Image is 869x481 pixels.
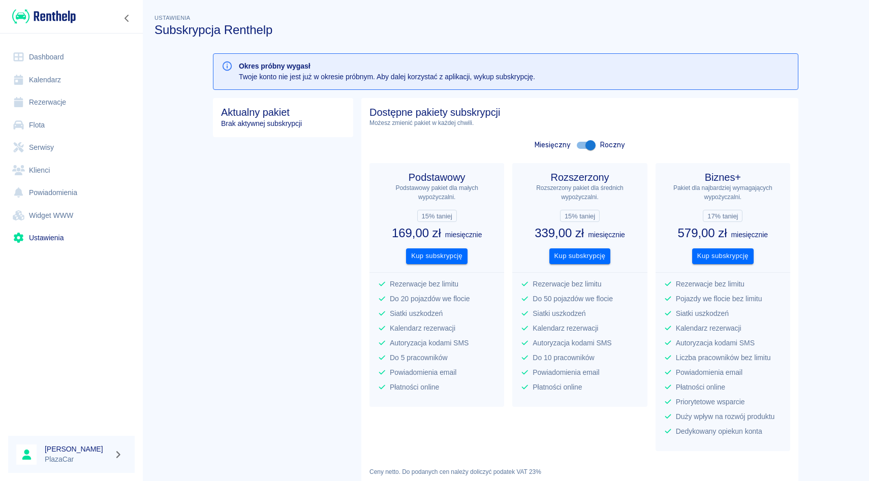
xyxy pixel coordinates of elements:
[8,181,135,204] a: Powiadomienia
[664,171,782,183] h4: Biznes+
[8,69,135,91] a: Kalendarz
[535,226,584,240] h3: 339,00 zł
[445,230,482,240] p: miesięcznie
[390,294,496,304] p: Do 20 pojazdów we flocie
[588,230,625,240] p: miesięcznie
[154,15,191,21] span: Ustawienia
[369,136,790,155] div: Miesięczny Roczny
[8,159,135,182] a: Klienci
[8,136,135,159] a: Serwisy
[533,352,639,363] p: Do 10 pracowników
[676,426,782,437] p: Dedykowany opiekun konta
[12,8,76,25] img: Renthelp logo
[390,352,496,363] p: Do 5 pracowników
[549,248,611,264] button: Kup subskrypcję
[533,382,639,393] p: Płatności online
[390,367,496,378] p: Powiadomienia email
[369,467,790,476] p: Ceny netto. Do podanych cen należy doliczyć podatek VAT 23%
[692,248,754,264] button: Kup subskrypcję
[533,367,639,378] p: Powiadomienia email
[239,72,535,82] p: Twoje konto nie jest już w okresie próbnym. Aby dalej korzystać z aplikacji, wykup subskrypcję.
[8,227,135,249] a: Ustawienia
[561,211,599,221] span: 15% taniej
[154,23,857,37] h3: Subskrypcja Renthelp
[676,367,782,378] p: Powiadomienia email
[390,338,496,348] p: Autoryzacja kodami SMS
[390,382,496,393] p: Płatności online
[533,323,639,334] p: Kalendarz rezerwacji
[390,308,496,319] p: Siatki uszkodzeń
[221,118,345,129] p: Brak aktywnej subskrypcji
[378,183,496,202] p: Podstawowy pakiet dla małych wypożyczalni.
[676,382,782,393] p: Płatności online
[390,279,496,290] p: Rezerwacje bez limitu
[676,294,782,304] p: Pojazdy we flocie bez limitu
[533,279,639,290] p: Rezerwacje bez limitu
[676,323,782,334] p: Kalendarz rezerwacji
[8,114,135,137] a: Flota
[392,226,441,240] h3: 169,00 zł
[678,226,727,240] h3: 579,00 zł
[703,211,742,221] span: 17% taniej
[119,12,135,25] button: Zwiń nawigację
[8,204,135,227] a: Widget WWW
[520,171,639,183] h4: Rozszerzony
[731,230,768,240] p: miesięcznie
[676,338,782,348] p: Autoryzacja kodami SMS
[369,106,790,118] h4: Dostępne pakiety subskrypcji
[664,183,782,202] p: Pakiet dla najbardziej wymagających wypożyczalni.
[418,211,456,221] span: 15% taniej
[390,323,496,334] p: Kalendarz rezerwacji
[45,454,110,465] p: PlazaCar
[533,338,639,348] p: Autoryzacja kodami SMS
[676,397,782,407] p: Priorytetowe wsparcie
[676,279,782,290] p: Rezerwacje bez limitu
[676,411,782,422] p: Duży wpływ na rozwój produktu
[369,118,790,127] p: Możesz zmienić pakiet w każdej chwili.
[378,171,496,183] h4: Podstawowy
[239,62,311,70] b: Okres próbny wygasł
[45,444,110,454] h6: [PERSON_NAME]
[533,294,639,304] p: Do 50 pojazdów we flocie
[676,352,782,363] p: Liczba pracowników bez limitu
[520,183,639,202] p: Rozszerzony pakiet dla średnich wypożyczalni.
[8,46,135,69] a: Dashboard
[8,91,135,114] a: Rezerwacje
[533,308,639,319] p: Siatki uszkodzeń
[676,308,782,319] p: Siatki uszkodzeń
[8,8,76,25] a: Renthelp logo
[221,106,345,118] h4: Aktualny pakiet
[406,248,468,264] button: Kup subskrypcję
